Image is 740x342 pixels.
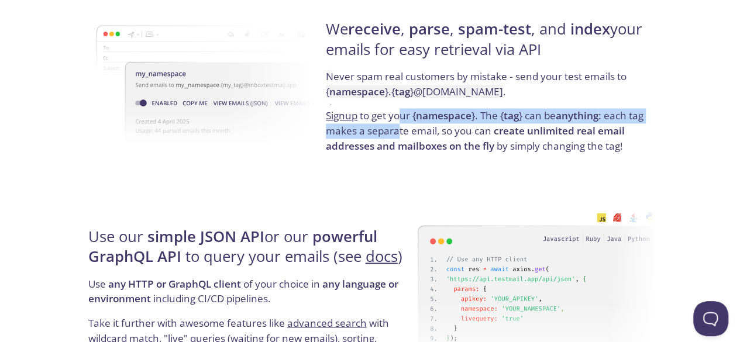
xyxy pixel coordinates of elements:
strong: simple JSON API [147,226,264,246]
strong: spam-test [458,19,531,39]
strong: namespace [416,109,471,122]
code: { } . { } @[DOMAIN_NAME] [326,85,503,98]
strong: namespace [329,85,385,98]
a: docs [366,246,398,266]
strong: any language or environment [88,277,398,305]
strong: parse [409,19,450,39]
p: to get your . The can be : each tag makes a separate email, so you can by simply changing the tag! [326,108,652,153]
strong: anything [556,109,598,122]
code: { } [500,109,522,122]
strong: receive [348,19,401,39]
code: { } [412,109,475,122]
strong: create unlimited real email addresses and mailboxes on the fly [326,124,625,153]
strong: tag [504,109,519,122]
a: Signup [326,109,357,122]
h4: Use our or our to query your emails (see ) [88,226,414,276]
strong: tag [395,85,410,98]
p: Use of your choice in including CI/CD pipelines. [88,276,414,315]
h4: We , , , and your emails for easy retrieval via API [326,19,652,69]
a: advanced search [287,316,367,329]
iframe: Help Scout Beacon - Open [693,301,728,336]
strong: any HTTP or GraphQL client [108,277,241,290]
strong: index [570,19,610,39]
strong: powerful GraphQL API [88,226,377,266]
p: Never spam real customers by mistake - send your test emails to . [326,69,652,108]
